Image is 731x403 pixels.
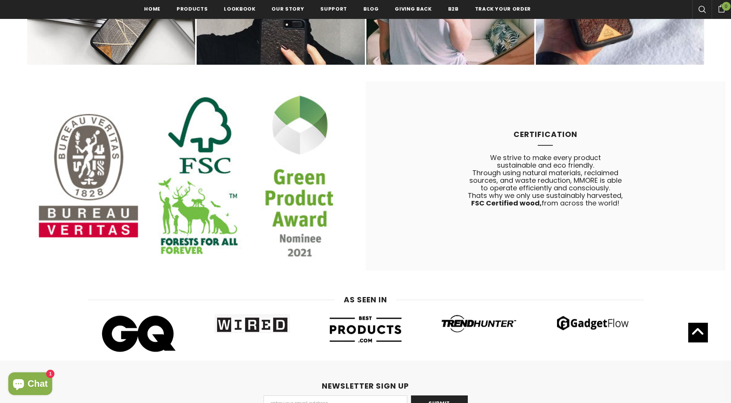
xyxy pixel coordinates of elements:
img: Trend Hunter Logo [441,314,517,333]
span: Home [144,5,161,12]
span: Our Story [272,5,304,12]
span: Lookbook [224,5,255,12]
span: We strive to make every product sustainable and eco friendly. Through using natural materials, re... [468,153,623,208]
img: GQ Logo [101,314,177,353]
a: 0 [712,3,731,12]
span: Blog [363,5,379,12]
span: Giving back [395,5,432,12]
img: Best Products.com Logo [328,314,404,345]
img: Gadget Flow Logo [555,314,630,332]
span: AS SEEN IN [344,294,387,305]
inbox-online-store-chat: Shopify online store chat [6,372,54,397]
span: Track your order [475,5,531,12]
span: support [320,5,347,12]
span: Products [177,5,208,12]
span: Certification [514,129,577,140]
span: NEWSLETTER SIGN UP [322,381,409,391]
span: 0 [722,2,731,11]
b: FSC Certified wood, [471,198,542,208]
img: Wired Logo [214,314,290,333]
span: B2B [448,5,459,12]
